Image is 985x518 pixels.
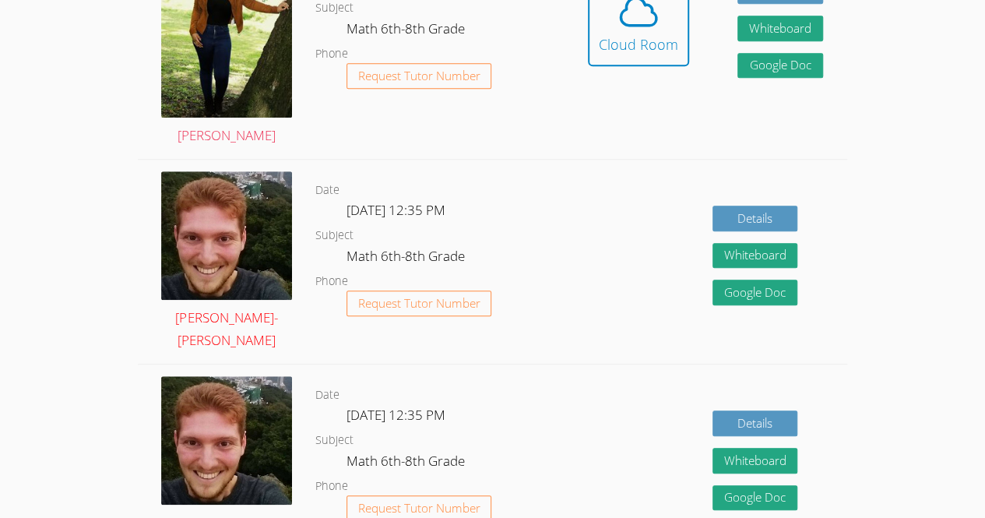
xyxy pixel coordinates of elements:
span: Request Tutor Number [358,502,480,514]
button: Whiteboard [712,448,798,474]
span: Request Tutor Number [358,298,480,309]
dt: Phone [315,44,348,64]
dt: Date [315,386,339,405]
dt: Phone [315,272,348,291]
button: Whiteboard [737,16,823,41]
a: Details [712,206,798,231]
img: avatar.png [161,171,292,300]
button: Request Tutor Number [347,291,492,316]
span: [DATE] 12:35 PM [347,406,445,424]
span: Request Tutor Number [358,70,480,82]
a: Google Doc [712,485,798,511]
a: Google Doc [737,53,823,79]
a: Google Doc [712,280,798,305]
dd: Math 6th-8th Grade [347,18,468,44]
button: Request Tutor Number [347,63,492,89]
span: [DATE] 12:35 PM [347,201,445,219]
dd: Math 6th-8th Grade [347,450,468,477]
img: avatar.png [161,376,292,505]
button: Whiteboard [712,243,798,269]
dt: Date [315,181,339,200]
dt: Phone [315,477,348,496]
dt: Subject [315,226,354,245]
div: Cloud Room [599,33,678,55]
a: Details [712,411,798,436]
dd: Math 6th-8th Grade [347,245,468,272]
dt: Subject [315,431,354,450]
a: [PERSON_NAME]-[PERSON_NAME] [161,171,292,352]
